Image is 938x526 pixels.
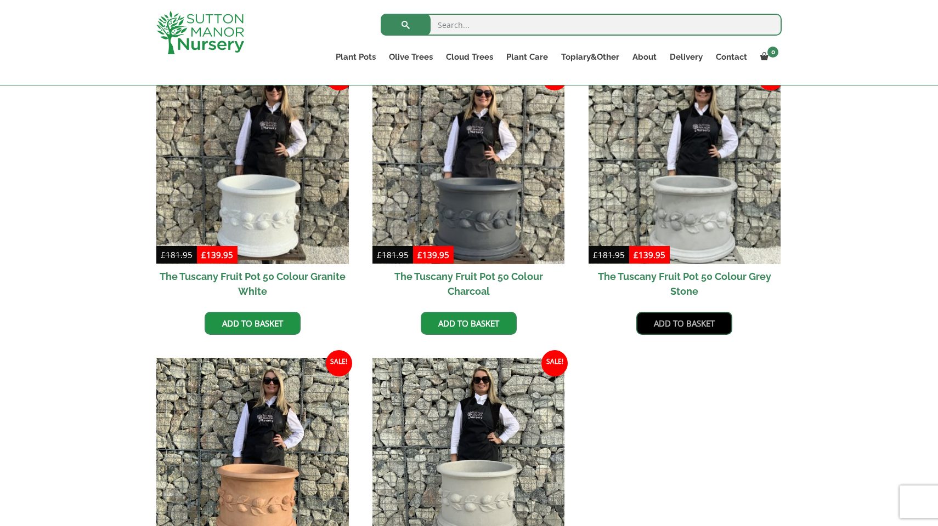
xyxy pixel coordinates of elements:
[205,312,301,335] a: Add to basket: “The Tuscany Fruit Pot 50 Colour Granite White”
[417,249,449,260] bdi: 139.95
[421,312,517,335] a: Add to basket: “The Tuscany Fruit Pot 50 Colour Charcoal”
[201,249,233,260] bdi: 139.95
[589,72,781,264] img: The Tuscany Fruit Pot 50 Colour Grey Stone
[626,49,663,65] a: About
[709,49,754,65] a: Contact
[754,49,782,65] a: 0
[593,249,625,260] bdi: 181.95
[156,264,349,304] h2: The Tuscany Fruit Pot 50 Colour Granite White
[326,350,352,376] span: Sale!
[156,11,244,54] img: logo
[156,72,349,264] img: The Tuscany Fruit Pot 50 Colour Granite White
[377,249,409,260] bdi: 181.95
[377,249,382,260] span: £
[555,49,626,65] a: Topiary&Other
[382,49,439,65] a: Olive Trees
[372,72,565,304] a: Sale! The Tuscany Fruit Pot 50 Colour Charcoal
[589,264,781,304] h2: The Tuscany Fruit Pot 50 Colour Grey Stone
[439,49,500,65] a: Cloud Trees
[417,249,422,260] span: £
[500,49,555,65] a: Plant Care
[541,350,568,376] span: Sale!
[634,249,638,260] span: £
[593,249,598,260] span: £
[636,312,732,335] a: Add to basket: “The Tuscany Fruit Pot 50 Colour Grey Stone”
[161,249,193,260] bdi: 181.95
[663,49,709,65] a: Delivery
[161,249,166,260] span: £
[329,49,382,65] a: Plant Pots
[156,72,349,304] a: Sale! The Tuscany Fruit Pot 50 Colour Granite White
[381,14,782,36] input: Search...
[201,249,206,260] span: £
[767,47,778,58] span: 0
[372,72,565,264] img: The Tuscany Fruit Pot 50 Colour Charcoal
[589,72,781,304] a: Sale! The Tuscany Fruit Pot 50 Colour Grey Stone
[634,249,665,260] bdi: 139.95
[372,264,565,304] h2: The Tuscany Fruit Pot 50 Colour Charcoal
